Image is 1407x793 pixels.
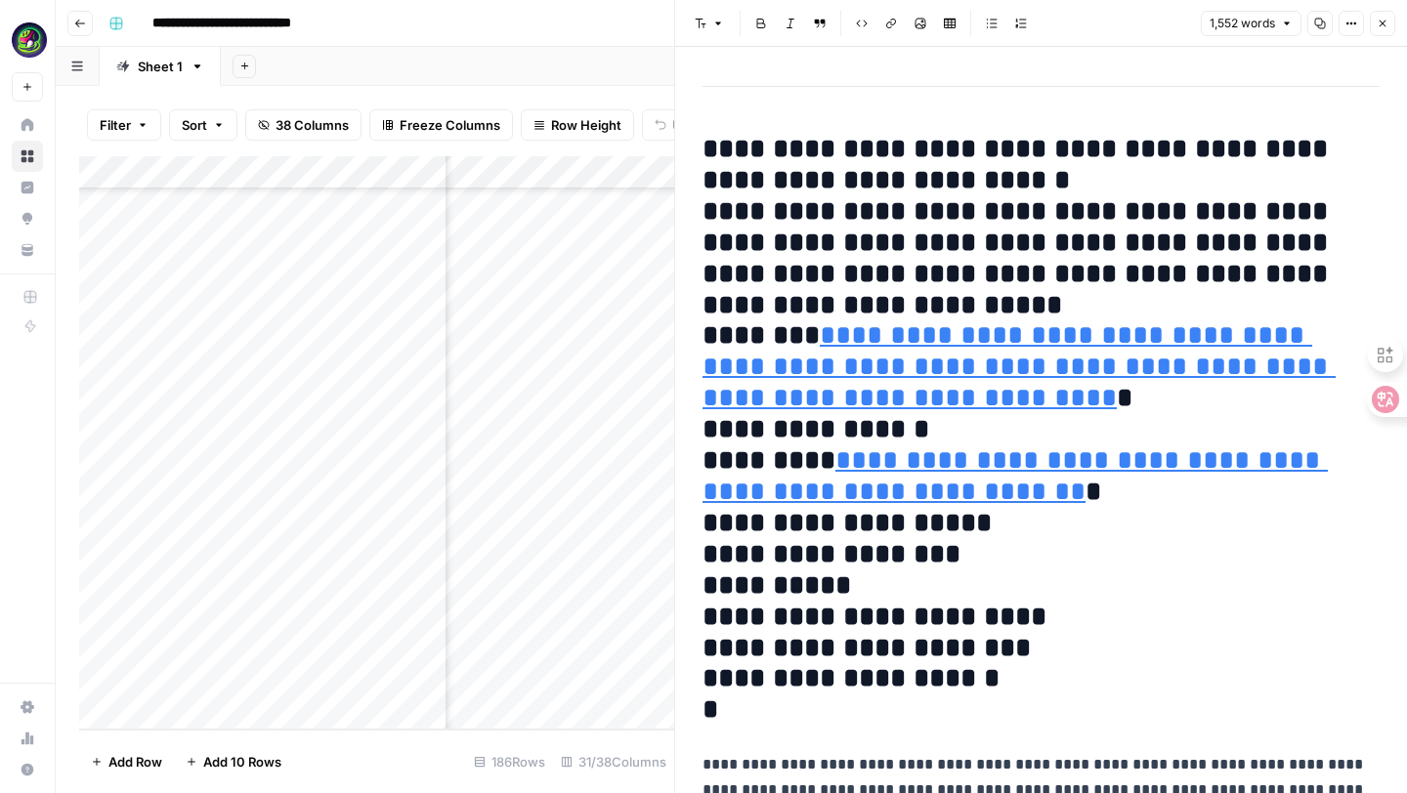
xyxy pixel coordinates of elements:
[369,109,513,141] button: Freeze Columns
[12,141,43,172] a: Browse
[174,746,293,777] button: Add 10 Rows
[169,109,237,141] button: Sort
[1201,11,1301,36] button: 1,552 words
[100,115,131,135] span: Filter
[642,109,718,141] button: Undo
[87,109,161,141] button: Filter
[1210,15,1275,32] span: 1,552 words
[12,203,43,234] a: Opportunities
[12,723,43,754] a: Usage
[12,691,43,723] a: Settings
[12,16,43,64] button: Workspace: Meshy
[12,754,43,785] button: Help + Support
[182,115,207,135] span: Sort
[203,752,281,772] span: Add 10 Rows
[12,109,43,141] a: Home
[12,234,43,266] a: Your Data
[276,115,349,135] span: 38 Columns
[100,47,221,86] a: Sheet 1
[466,746,553,777] div: 186 Rows
[553,746,674,777] div: 31/38 Columns
[400,115,500,135] span: Freeze Columns
[521,109,634,141] button: Row Height
[79,746,174,777] button: Add Row
[138,57,183,76] div: Sheet 1
[12,172,43,203] a: Insights
[551,115,621,135] span: Row Height
[108,752,162,772] span: Add Row
[245,109,362,141] button: 38 Columns
[12,22,47,58] img: Meshy Logo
